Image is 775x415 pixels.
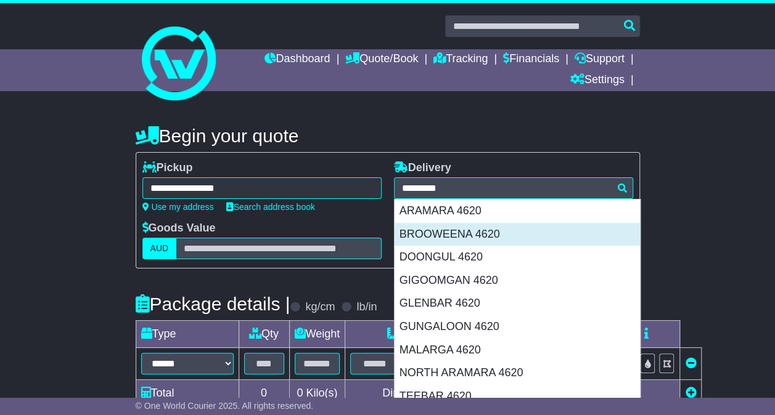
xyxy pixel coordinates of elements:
td: Dimensions (L x W x H) [345,321,557,348]
typeahead: Please provide city [394,177,633,199]
a: Add new item [685,387,696,399]
td: Kilo(s) [289,380,345,407]
a: Remove this item [685,357,696,369]
div: TEEBAR 4620 [395,385,640,408]
a: Search address book [226,202,315,212]
td: Total [136,380,239,407]
label: Delivery [394,161,451,175]
div: GLENBAR 4620 [395,292,640,315]
a: Settings [570,70,625,91]
div: BROOWEENA 4620 [395,223,640,246]
div: DOONGUL 4620 [395,246,640,269]
a: Dashboard [264,49,330,70]
span: © One World Courier 2025. All rights reserved. [136,401,314,411]
td: Dimensions in Centimetre(s) [345,380,557,407]
label: AUD [142,238,177,259]
td: Qty [239,321,289,348]
a: Financials [503,49,559,70]
div: ARAMARA 4620 [395,199,640,223]
h4: Begin your quote [136,126,640,146]
h4: Package details | [136,294,290,314]
label: Pickup [142,161,193,175]
td: 0 [239,380,289,407]
label: kg/cm [305,300,335,314]
a: Use my address [142,202,214,212]
div: NORTH ARAMARA 4620 [395,361,640,385]
a: Quote/Book [345,49,418,70]
label: lb/in [356,300,377,314]
a: Tracking [433,49,488,70]
div: GIGOOMGAN 4620 [395,269,640,292]
a: Support [575,49,625,70]
div: MALARGA 4620 [395,339,640,362]
label: Goods Value [142,222,216,235]
td: Type [136,321,239,348]
td: Weight [289,321,345,348]
span: 0 [297,387,303,399]
div: GUNGALOON 4620 [395,315,640,339]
